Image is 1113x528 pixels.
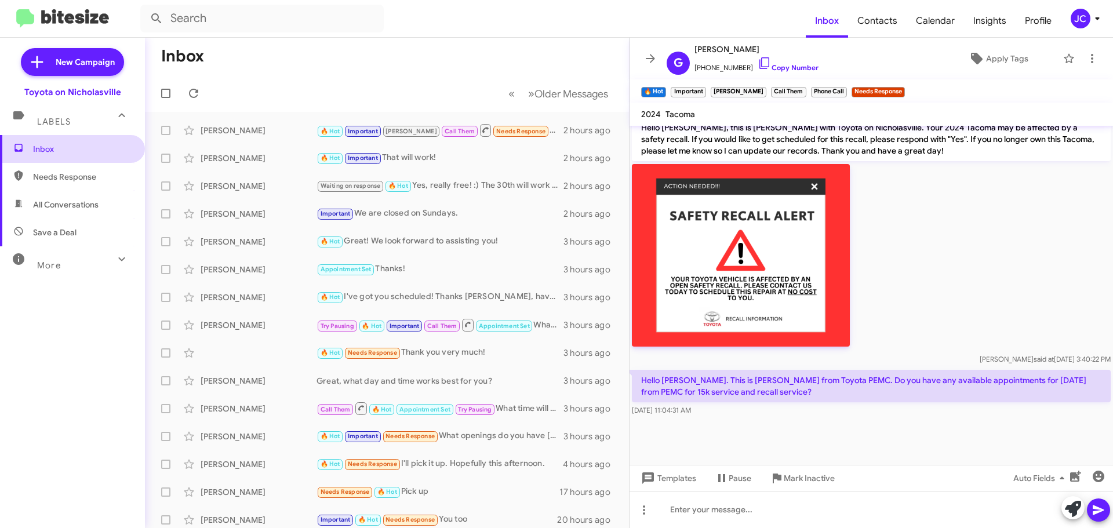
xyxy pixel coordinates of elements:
[321,349,340,356] span: 🔥 Hot
[964,4,1016,38] a: Insights
[907,4,964,38] a: Calendar
[317,151,563,165] div: That will work!
[348,432,378,440] span: Important
[496,128,545,135] span: Needs Response
[632,117,1111,161] p: Hello [PERSON_NAME], this is [PERSON_NAME] with Toyota on Nicholasville. Your 2024 Tacoma may be ...
[348,154,378,162] span: Important
[761,468,844,489] button: Mark Inactive
[939,48,1057,69] button: Apply Tags
[528,86,534,101] span: »
[563,431,620,442] div: 3 hours ago
[534,88,608,100] span: Older Messages
[33,199,99,210] span: All Conversations
[362,322,381,330] span: 🔥 Hot
[458,406,492,413] span: Try Pausing
[321,516,351,523] span: Important
[24,86,121,98] div: Toyota on Nicholasville
[563,236,620,247] div: 3 hours ago
[321,432,340,440] span: 🔥 Hot
[557,514,620,526] div: 20 hours ago
[501,82,522,105] button: Previous
[201,319,317,331] div: [PERSON_NAME]
[201,375,317,387] div: [PERSON_NAME]
[1016,4,1061,38] a: Profile
[563,403,620,414] div: 3 hours ago
[201,264,317,275] div: [PERSON_NAME]
[317,263,563,276] div: Thanks!
[563,292,620,303] div: 3 hours ago
[563,264,620,275] div: 3 hours ago
[694,56,819,74] span: [PHONE_NUMBER]
[56,56,115,68] span: New Campaign
[321,293,340,301] span: 🔥 Hot
[986,48,1028,69] span: Apply Tags
[711,87,766,97] small: [PERSON_NAME]
[771,87,806,97] small: Call Them
[705,468,761,489] button: Pause
[632,164,850,347] img: ME729573e38fb8b5ef86dff4752fcd41af
[980,355,1111,363] span: [PERSON_NAME] [DATE] 3:40:22 PM
[399,406,450,413] span: Appointment Set
[665,109,695,119] span: Tacoma
[358,516,378,523] span: 🔥 Hot
[563,208,620,220] div: 2 hours ago
[674,54,683,72] span: G
[563,375,620,387] div: 3 hours ago
[671,87,705,97] small: Important
[563,347,620,359] div: 3 hours ago
[201,292,317,303] div: [PERSON_NAME]
[317,179,563,192] div: Yes, really free! :) The 30th will work fine. What time would you like to do that day? I have mor...
[201,431,317,442] div: [PERSON_NAME]
[1034,355,1054,363] span: said at
[201,180,317,192] div: [PERSON_NAME]
[321,128,340,135] span: 🔥 Hot
[563,458,620,470] div: 4 hours ago
[848,4,907,38] a: Contacts
[502,82,615,105] nav: Page navigation example
[321,210,351,217] span: Important
[1061,9,1100,28] button: JC
[317,513,557,526] div: You too
[201,403,317,414] div: [PERSON_NAME]
[1004,468,1078,489] button: Auto Fields
[641,109,661,119] span: 2024
[784,468,835,489] span: Mark Inactive
[639,468,696,489] span: Templates
[479,322,530,330] span: Appointment Set
[140,5,384,32] input: Search
[630,468,705,489] button: Templates
[1013,468,1069,489] span: Auto Fields
[348,128,378,135] span: Important
[385,516,435,523] span: Needs Response
[317,318,563,332] div: What time on the 29th would you like to schedule the Tundra for? I got that part ordered and it i...
[348,460,397,468] span: Needs Response
[33,171,132,183] span: Needs Response
[563,319,620,331] div: 3 hours ago
[758,63,819,72] a: Copy Number
[321,238,340,245] span: 🔥 Hot
[694,42,819,56] span: [PERSON_NAME]
[33,143,132,155] span: Inbox
[201,236,317,247] div: [PERSON_NAME]
[508,86,515,101] span: «
[852,87,905,97] small: Needs Response
[806,4,848,38] a: Inbox
[317,290,563,304] div: I've got you scheduled! Thanks [PERSON_NAME], have a great day!
[321,488,370,496] span: Needs Response
[445,128,475,135] span: Call Them
[201,152,317,164] div: [PERSON_NAME]
[161,47,204,65] h1: Inbox
[33,227,77,238] span: Save a Deal
[37,260,61,271] span: More
[632,370,1111,402] p: Hello [PERSON_NAME]. This is [PERSON_NAME] from Toyota PEMC. Do you have any available appointmen...
[201,125,317,136] div: [PERSON_NAME]
[317,457,563,471] div: I'll pick it up. Hopefully this afternoon.
[21,48,124,76] a: New Campaign
[390,322,420,330] span: Important
[201,458,317,470] div: [PERSON_NAME]
[372,406,392,413] span: 🔥 Hot
[37,116,71,127] span: Labels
